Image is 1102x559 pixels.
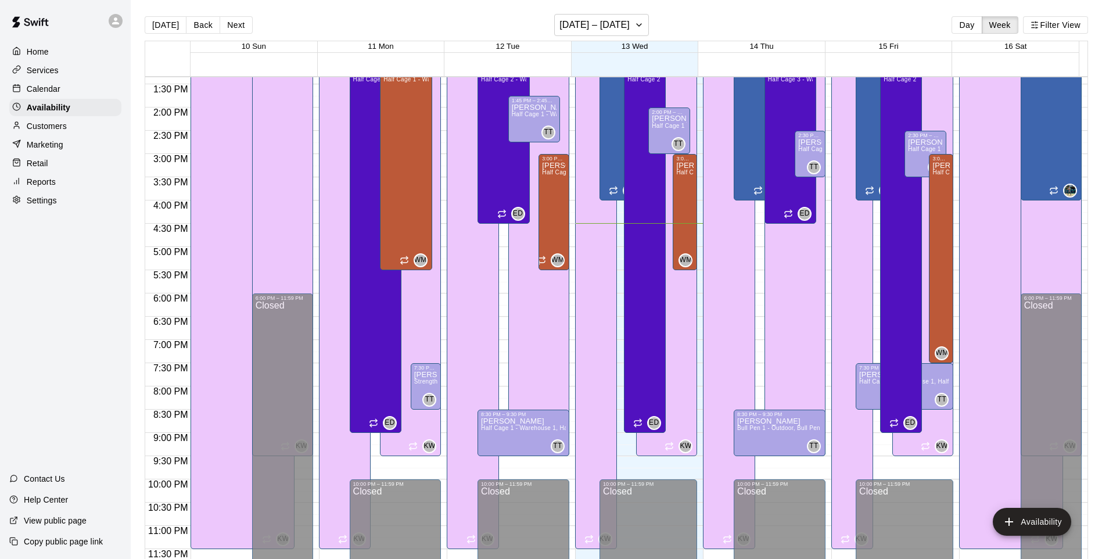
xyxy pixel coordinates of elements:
[9,43,121,60] a: Home
[649,417,659,429] span: ED
[798,207,812,221] div: Euro Diaz
[422,439,436,453] div: Kameron Walton
[481,411,566,417] div: 8:30 PM – 9:30 PM
[414,253,428,267] div: Wilmy Marrero
[9,62,121,79] a: Services
[9,173,121,191] a: Reports
[952,16,982,34] button: Day
[150,107,191,117] span: 2:00 PM
[481,76,792,83] span: Half Cage 2 - Warehouse 1, Half Cage 1 - Warehouse 1, Half Cage 3 - Warehouse 1, Half Cage 4 - Wa...
[753,186,763,195] span: Recurring availability
[1004,42,1027,51] button: 16 Sat
[350,61,401,433] div: 1:00 PM – 9:00 PM: Available
[544,127,552,138] span: TT
[408,442,418,451] span: Recurring availability
[1021,15,1082,200] div: 12:00 PM – 4:00 PM: Available
[903,416,917,430] div: Euro Diaz
[598,532,612,546] div: Kameron Walton
[809,162,818,173] span: TT
[369,418,378,428] span: Recurring availability
[150,131,191,141] span: 2:30 PM
[584,535,594,544] span: Recurring availability
[905,417,915,429] span: ED
[27,157,48,169] p: Retail
[150,410,191,420] span: 8:30 PM
[511,207,525,221] div: Euro Diaz
[982,16,1018,34] button: Week
[647,416,661,430] div: Euro Diaz
[150,154,191,164] span: 3:00 PM
[880,61,922,433] div: 1:00 PM – 9:00 PM: Available
[889,418,899,428] span: Recurring availability
[27,176,56,188] p: Reports
[551,439,565,453] div: Taylor Taska
[1023,16,1088,34] button: Filter View
[425,394,434,406] span: TT
[734,15,785,200] div: 12:00 PM – 4:00 PM: Available
[679,255,692,266] span: WM
[622,42,648,51] button: 13 Wed
[9,136,121,153] a: Marketing
[551,253,565,267] div: Wilmy Marrero
[145,16,186,34] button: [DATE]
[932,156,950,162] div: 3:00 PM – 7:30 PM
[935,346,949,360] div: Wilmy Marrero
[27,102,70,113] p: Availability
[150,456,191,466] span: 9:30 PM
[150,84,191,94] span: 1:30 PM
[383,416,397,430] div: Euro Diaz
[749,42,773,51] button: 14 Thu
[27,139,63,150] p: Marketing
[481,481,566,487] div: 10:00 PM – 11:59 PM
[414,365,438,371] div: 7:30 PM – 8:30 PM
[841,535,850,544] span: Recurring availability
[497,209,507,218] span: Recurring availability
[338,535,347,544] span: Recurring availability
[859,365,950,371] div: 7:30 PM – 8:30 PM
[1064,185,1076,196] img: Isaac Garcia
[27,83,60,95] p: Calendar
[737,411,822,417] div: 8:30 PM – 9:30 PM
[496,42,520,51] button: 12 Tue
[648,107,690,154] div: 2:00 PM – 3:00 PM: Available
[856,363,953,410] div: 7:30 PM – 8:30 PM: Available
[559,17,630,33] h6: [DATE] – [DATE]
[368,42,393,51] button: 11 Mon
[512,98,557,103] div: 1:45 PM – 2:45 PM
[1024,295,1078,301] div: 6:00 PM – 11:59 PM
[150,363,191,373] span: 7:30 PM
[865,186,874,195] span: Recurring availability
[242,42,266,51] span: 10 Sun
[798,132,822,138] div: 2:30 PM – 3:30 PM
[24,536,103,547] p: Copy public page link
[541,126,555,139] div: Taylor Taska
[145,549,191,559] span: 11:30 PM
[665,442,674,451] span: Recurring availability
[9,155,121,172] div: Retail
[478,61,529,224] div: 1:00 PM – 4:30 PM: Available
[256,295,310,301] div: 6:00 PM – 11:59 PM
[809,440,818,452] span: TT
[936,440,947,452] span: KW
[935,439,949,453] div: Kameron Walton
[9,192,121,209] a: Settings
[414,255,427,266] span: WM
[764,61,816,224] div: 1:00 PM – 4:30 PM: Available
[380,61,432,270] div: 1:00 PM – 5:30 PM: Available
[600,15,641,200] div: 12:00 PM – 4:00 PM: Available
[627,76,938,83] span: Half Cage 2 - Warehouse 1, Half Cage 1 - Warehouse 1, Half Cage 3 - Warehouse 1, Half Cage 4 - Wa...
[9,117,121,135] a: Customers
[799,208,809,220] span: ED
[723,535,732,544] span: Recurring availability
[145,503,191,513] span: 10:30 PM
[737,481,822,487] div: 10:00 PM – 11:59 PM
[1063,184,1077,198] div: Isaac Garcia
[879,42,899,51] span: 15 Fri
[680,440,691,452] span: KW
[904,131,946,177] div: 2:30 PM – 3:30 PM: Available
[551,255,564,266] span: WM
[150,386,191,396] span: 8:00 PM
